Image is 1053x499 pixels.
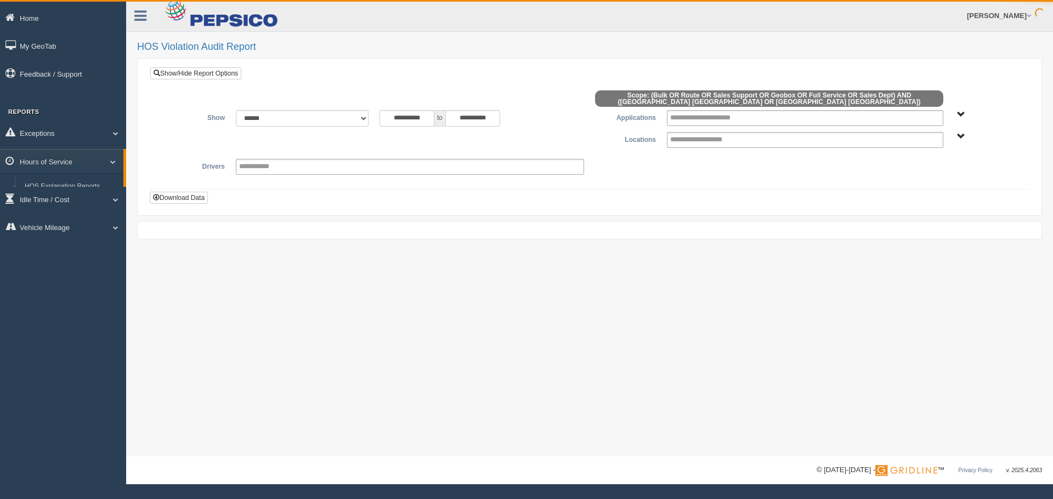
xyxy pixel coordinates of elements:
img: Gridline [875,465,937,476]
button: Download Data [150,192,208,204]
span: to [434,110,445,127]
label: Show [158,110,230,123]
a: HOS Explanation Reports [20,177,123,197]
h2: HOS Violation Audit Report [137,42,1042,53]
span: v. 2025.4.2063 [1006,467,1042,473]
span: Scope: (Bulk OR Route OR Sales Support OR Geobox OR Full Service OR Sales Dept) AND ([GEOGRAPHIC_... [595,90,943,107]
label: Applications [590,110,661,123]
a: Show/Hide Report Options [150,67,241,79]
label: Locations [590,132,661,145]
div: © [DATE]-[DATE] - ™ [817,464,1042,476]
a: Privacy Policy [958,467,992,473]
label: Drivers [158,159,230,172]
